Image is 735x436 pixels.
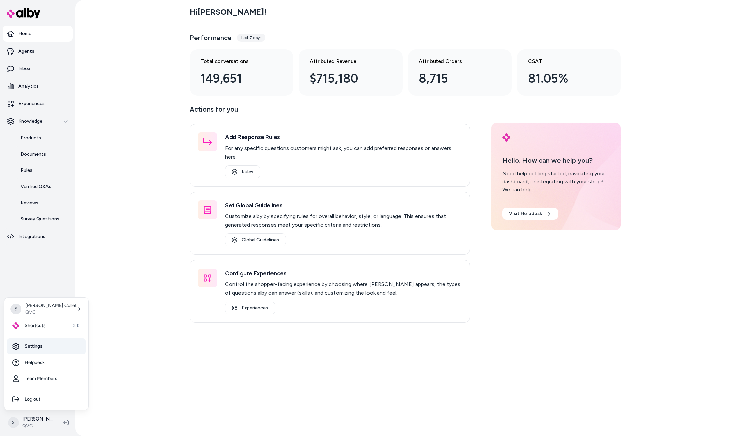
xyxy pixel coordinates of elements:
[25,359,45,366] span: Helpdesk
[25,322,46,329] span: Shortcuts
[7,371,86,387] a: Team Members
[7,338,86,354] a: Settings
[25,309,77,316] p: QVC
[25,302,77,309] p: [PERSON_NAME] Collet
[7,391,86,407] div: Log out
[10,304,21,314] span: S
[12,322,19,329] img: alby Logo
[73,323,80,329] span: ⌘K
